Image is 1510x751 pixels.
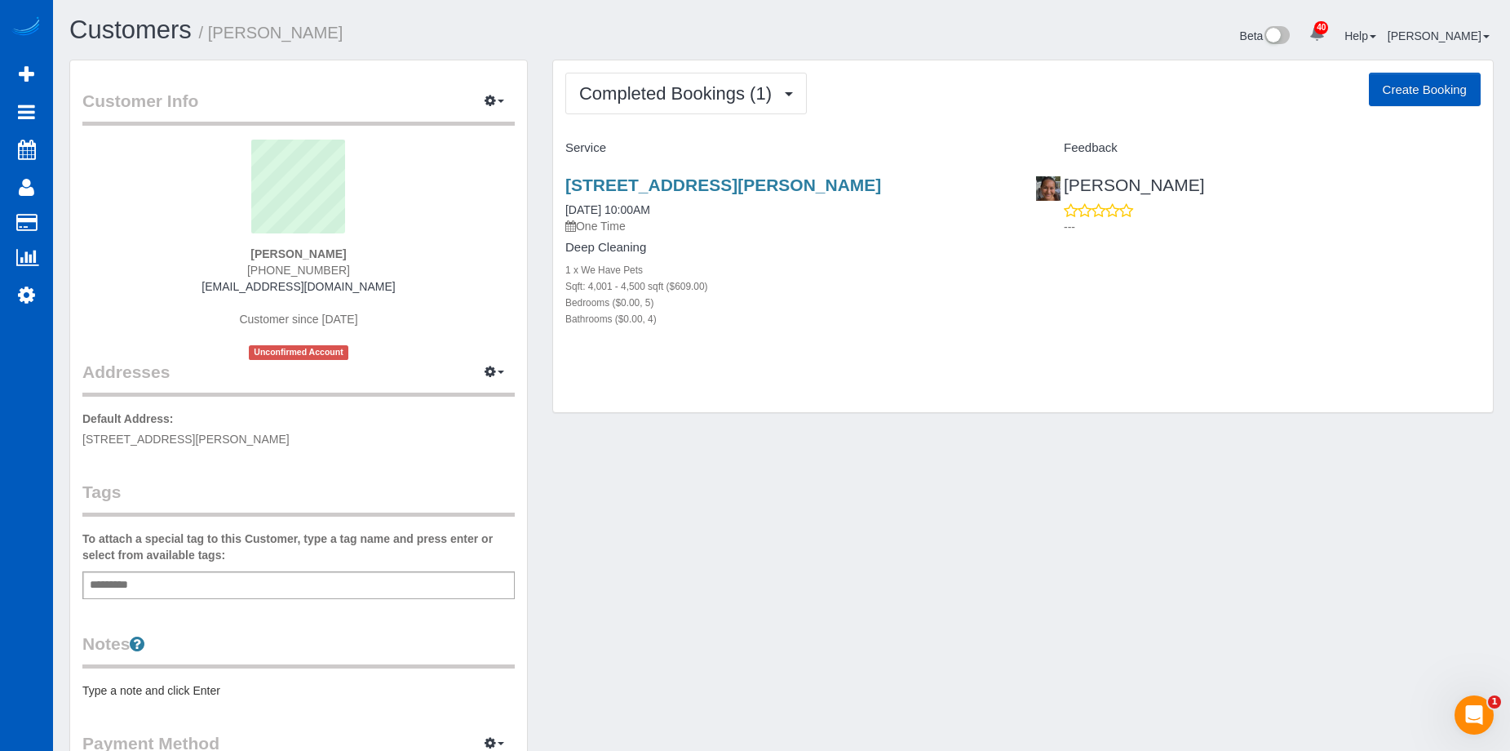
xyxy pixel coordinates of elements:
h4: Deep Cleaning [565,241,1011,255]
img: Natalia Dunn [1036,176,1061,201]
label: Default Address: [82,411,174,427]
a: Beta [1240,29,1291,42]
pre: Type a note and click Enter [82,682,515,699]
a: 40 [1301,16,1333,52]
a: Help [1344,29,1376,42]
legend: Tags [82,480,515,517]
span: 40 [1314,21,1328,34]
a: [DATE] 10:00AM [565,203,650,216]
span: Customer since [DATE] [239,313,357,326]
p: One Time [565,218,1011,234]
a: Customers [69,16,192,44]
small: Bedrooms ($0.00, 5) [565,297,653,309]
button: Create Booking [1369,73,1481,107]
img: Automaid Logo [10,16,42,39]
a: [STREET_ADDRESS][PERSON_NAME] [565,176,881,194]
img: New interface [1263,26,1290,47]
small: 1 x We Have Pets [565,264,643,276]
h4: Service [565,141,1011,155]
iframe: Intercom live chat [1455,695,1494,735]
a: [EMAIL_ADDRESS][DOMAIN_NAME] [201,280,395,293]
a: [PERSON_NAME] [1035,176,1205,194]
span: [STREET_ADDRESS][PERSON_NAME] [82,433,290,446]
strong: [PERSON_NAME] [250,247,346,260]
button: Completed Bookings (1) [565,73,807,114]
span: Completed Bookings (1) [579,83,780,104]
span: 1 [1488,695,1501,709]
small: / [PERSON_NAME] [199,24,343,42]
span: Unconfirmed Account [249,345,348,359]
label: To attach a special tag to this Customer, type a tag name and press enter or select from availabl... [82,531,515,563]
small: Bathrooms ($0.00, 4) [565,313,657,325]
p: --- [1064,219,1481,235]
span: [PHONE_NUMBER] [247,264,350,277]
a: [PERSON_NAME] [1388,29,1490,42]
h4: Feedback [1035,141,1481,155]
small: Sqft: 4,001 - 4,500 sqft ($609.00) [565,281,708,292]
legend: Notes [82,632,515,669]
legend: Customer Info [82,89,515,126]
